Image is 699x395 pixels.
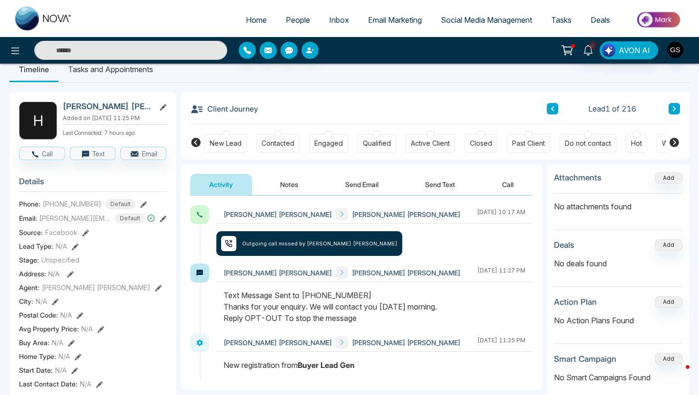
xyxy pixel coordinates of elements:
button: Text [70,147,116,160]
p: No deals found [554,258,682,269]
p: No Action Plans Found [554,315,682,326]
span: Address: [19,269,60,279]
span: Avg Property Price : [19,324,79,334]
span: [PERSON_NAME] [PERSON_NAME] [223,338,332,348]
button: Add [655,296,682,308]
span: N/A [60,310,72,320]
button: Notes [261,174,317,195]
a: People [276,11,320,29]
span: N/A [58,351,70,361]
div: New Lead [210,139,242,148]
div: [DATE] 10:17 AM [477,208,525,220]
div: Closed [470,139,492,148]
a: Email Marketing [359,11,431,29]
span: Inbox [329,15,349,25]
div: Past Client [512,139,545,148]
button: Add [655,239,682,251]
span: Default [106,199,136,209]
div: Active Client [411,139,450,148]
span: Stage: [19,255,39,265]
span: [PHONE_NUMBER] [43,199,101,209]
span: Deals [591,15,610,25]
span: Home [246,15,267,25]
p: No attachments found [554,194,682,212]
a: Inbox [320,11,359,29]
a: Deals [581,11,620,29]
div: Warm [662,139,680,148]
button: AVON AI [600,41,658,59]
span: Default [115,213,145,224]
span: Home Type : [19,351,56,361]
span: N/A [81,324,93,334]
li: Timeline [10,56,58,82]
span: Lead Type: [19,241,53,251]
span: 6 [588,41,597,50]
span: Phone: [19,199,40,209]
iframe: Intercom live chat [667,363,689,386]
h3: Smart Campaign [554,354,616,364]
span: Unspecified [41,255,79,265]
span: Buy Area : [19,338,49,348]
div: [DATE] 11:25 PM [477,336,525,348]
span: N/A [56,241,67,251]
a: Tasks [542,11,581,29]
span: [PERSON_NAME] [PERSON_NAME] [223,209,332,219]
a: Home [236,11,276,29]
div: Do not contact [565,139,611,148]
span: [PERSON_NAME] [PERSON_NAME] [352,338,460,348]
h2: [PERSON_NAME] [PERSON_NAME] [63,102,151,111]
div: Contacted [262,139,294,148]
span: Lead 1 of 216 [588,103,636,114]
span: N/A [36,296,47,306]
p: Added on [DATE] 11:25 PM [63,114,166,122]
span: N/A [55,365,67,375]
div: H [19,102,57,140]
h3: Client Journey [190,102,258,116]
button: Send Text [406,174,474,195]
p: Last Connected: 7 hours ago [63,127,166,137]
img: Market-place.gif [624,9,693,30]
div: [DATE] 11:27 PM [477,266,525,279]
span: N/A [80,379,91,389]
span: People [286,15,310,25]
p: No Smart Campaigns Found [554,372,682,383]
h3: Details [19,177,166,191]
span: Social Media Management [441,15,532,25]
a: 6 [577,41,600,58]
button: Add [655,353,682,365]
a: Social Media Management [431,11,542,29]
span: Facebook [45,227,78,237]
span: Start Date : [19,365,53,375]
h3: Action Plan [554,297,597,307]
button: Call [483,174,533,195]
img: Nova CRM Logo [15,7,72,30]
span: AVON AI [619,45,650,56]
div: Engaged [314,139,343,148]
span: Postal Code : [19,310,58,320]
span: N/A [48,270,60,278]
div: Qualified [363,139,391,148]
li: Tasks and Appointments [58,56,163,82]
button: Call [19,147,65,160]
span: [PERSON_NAME] [PERSON_NAME] [223,268,332,278]
span: Email: [19,213,37,223]
span: Source: [19,227,43,237]
img: Lead Flow [602,44,615,57]
h3: Deals [554,240,574,250]
span: Agent: [19,282,39,292]
button: Activity [190,174,252,195]
div: Hot [631,139,642,148]
img: User Avatar [667,42,683,58]
button: Add [655,172,682,184]
span: [PERSON_NAME] [PERSON_NAME] [352,209,460,219]
span: Last Contact Date : [19,379,78,389]
span: [PERSON_NAME][EMAIL_ADDRESS][PERSON_NAME][PERSON_NAME][DOMAIN_NAME] [39,213,111,223]
button: Email [120,147,166,160]
span: Email Marketing [368,15,422,25]
span: Add [655,173,682,181]
button: Send Email [326,174,398,195]
span: Outgoing call missed by [PERSON_NAME] [PERSON_NAME] [242,240,398,248]
span: Tasks [551,15,572,25]
span: [PERSON_NAME] [PERSON_NAME] [42,282,150,292]
span: [PERSON_NAME] [PERSON_NAME] [352,268,460,278]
